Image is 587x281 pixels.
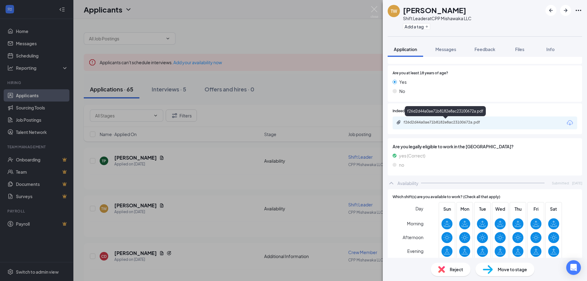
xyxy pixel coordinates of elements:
[441,205,452,212] span: Sun
[405,106,486,116] div: f26d2d44a0ae71b8182e8ac23100672a.pdf
[548,205,559,212] span: Sat
[391,8,397,14] div: TW
[495,205,506,212] span: Wed
[399,88,405,94] span: No
[388,179,395,187] svg: ChevronUp
[397,180,419,186] div: Availability
[547,7,555,14] svg: ArrowLeftNew
[562,7,569,14] svg: ArrowRight
[399,79,407,85] span: Yes
[403,23,430,30] button: PlusAdd a tag
[477,205,488,212] span: Tue
[415,205,423,212] span: Day
[393,194,500,200] span: Which shift(s) are you available to work? (Check all that apply)
[425,25,429,28] svg: Plus
[403,5,466,15] h1: [PERSON_NAME]
[498,266,527,273] span: Move to stage
[572,180,582,186] span: [DATE]
[474,46,495,52] span: Feedback
[435,46,456,52] span: Messages
[404,120,489,125] div: f26d2d44a0ae71b8182e8ac23100672a.pdf
[393,108,419,114] span: Indeed Resume
[396,120,495,126] a: Paperclipf26d2d44a0ae71b8182e8ac23100672a.pdf
[566,260,581,275] div: Open Intercom Messenger
[393,143,577,150] span: Are you legally eligible to work in the [GEOGRAPHIC_DATA]?
[560,5,571,16] button: ArrowRight
[450,266,463,273] span: Reject
[546,46,555,52] span: Info
[399,161,404,168] span: no
[394,46,417,52] span: Application
[575,7,582,14] svg: Ellipses
[403,232,423,243] span: Afternoon
[393,70,448,76] span: Are you at least 18 years of age?
[403,15,471,21] div: Shift Leader at CPP Mishawaka LLC
[407,218,423,229] span: Morning
[459,205,470,212] span: Mon
[512,205,523,212] span: Thu
[399,152,425,159] span: yes (Correct)
[545,5,556,16] button: ArrowLeftNew
[566,119,574,127] svg: Download
[407,246,423,257] span: Evening
[515,46,524,52] span: Files
[530,205,541,212] span: Fri
[396,120,401,125] svg: Paperclip
[552,180,570,186] span: Submitted:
